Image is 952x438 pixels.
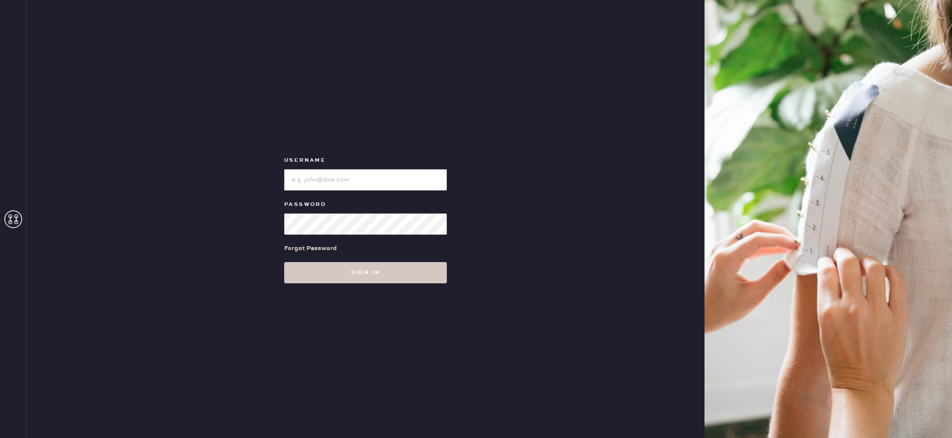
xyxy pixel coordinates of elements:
[284,155,447,166] label: Username
[284,262,447,283] button: Sign in
[284,169,447,190] input: e.g. john@doe.com
[284,235,337,262] a: Forgot Password
[284,244,337,253] div: Forgot Password
[284,199,447,210] label: Password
